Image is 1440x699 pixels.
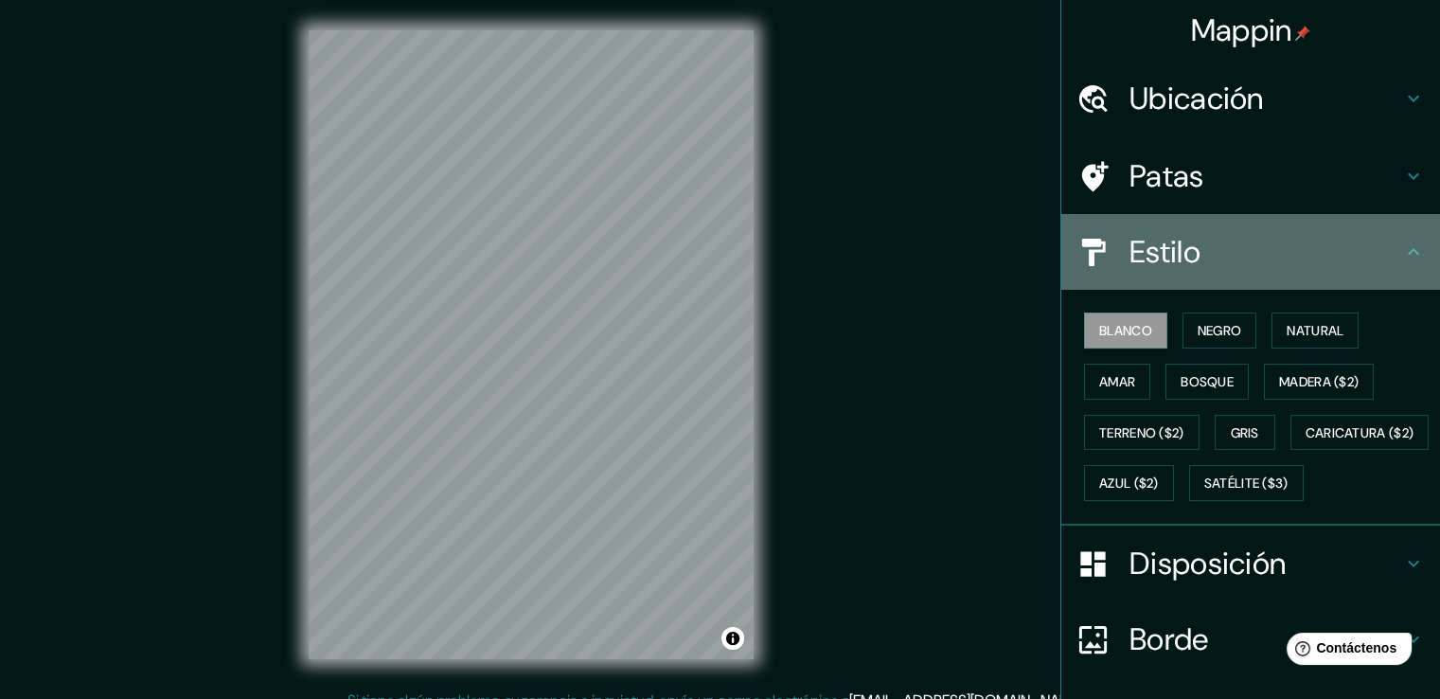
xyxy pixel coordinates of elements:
font: Disposición [1129,544,1286,583]
button: Blanco [1084,313,1167,349]
button: Azul ($2) [1084,465,1174,501]
div: Borde [1061,601,1440,677]
font: Ubicación [1129,79,1264,118]
font: Bosque [1181,373,1234,390]
font: Blanco [1099,322,1152,339]
button: Bosque [1165,364,1249,400]
button: Natural [1271,313,1359,349]
div: Ubicación [1061,61,1440,136]
font: Gris [1231,424,1259,441]
canvas: Mapa [309,30,754,659]
font: Mappin [1191,10,1292,50]
font: Caricatura ($2) [1306,424,1414,441]
button: Negro [1182,313,1257,349]
button: Amar [1084,364,1150,400]
font: Patas [1129,156,1204,196]
font: Estilo [1129,232,1200,272]
button: Satélite ($3) [1189,465,1304,501]
font: Satélite ($3) [1204,475,1289,493]
font: Terreno ($2) [1099,424,1184,441]
button: Caricatura ($2) [1290,415,1430,451]
button: Terreno ($2) [1084,415,1200,451]
img: pin-icon.png [1295,26,1310,41]
button: Gris [1215,415,1275,451]
div: Disposición [1061,526,1440,601]
font: Natural [1287,322,1343,339]
div: Estilo [1061,214,1440,290]
iframe: Lanzador de widgets de ayuda [1271,625,1419,678]
div: Patas [1061,138,1440,214]
font: Borde [1129,619,1209,659]
font: Madera ($2) [1279,373,1359,390]
button: Activar o desactivar atribución [721,627,744,650]
font: Amar [1099,373,1135,390]
button: Madera ($2) [1264,364,1374,400]
font: Azul ($2) [1099,475,1159,493]
font: Negro [1198,322,1242,339]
